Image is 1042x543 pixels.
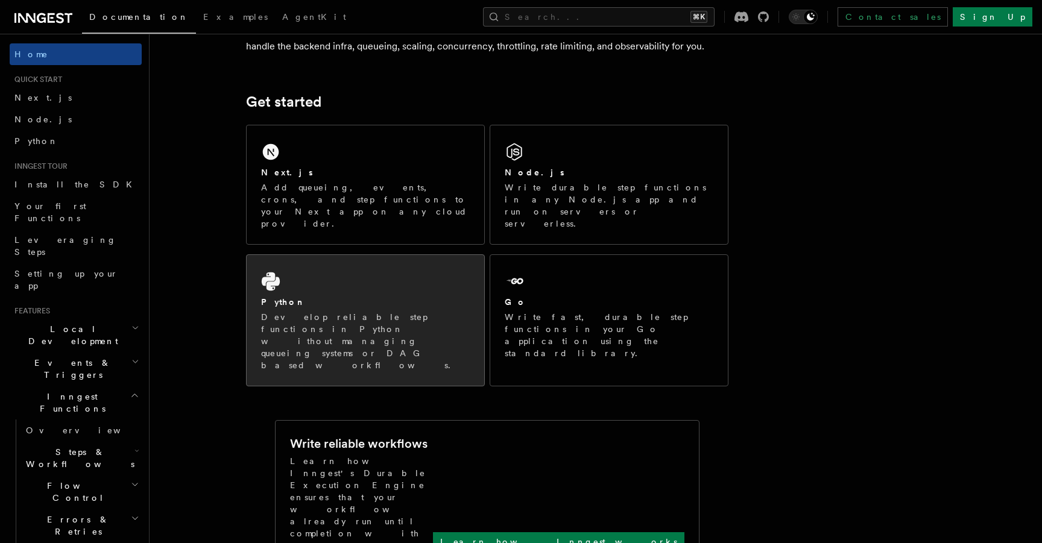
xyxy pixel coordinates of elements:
[505,166,564,178] h2: Node.js
[21,509,142,542] button: Errors & Retries
[505,311,713,359] p: Write fast, durable step functions in your Go application using the standard library.
[261,296,306,308] h2: Python
[10,357,131,381] span: Events & Triggers
[246,125,485,245] a: Next.jsAdd queueing, events, crons, and step functions to your Next app on any cloud provider.
[203,12,268,22] span: Examples
[490,125,728,245] a: Node.jsWrite durable step functions in any Node.js app and run on servers or serverless.
[10,75,62,84] span: Quick start
[21,419,142,441] a: Overview
[14,180,139,189] span: Install the SDK
[282,12,346,22] span: AgentKit
[690,11,707,23] kbd: ⌘K
[10,229,142,263] a: Leveraging Steps
[82,4,196,34] a: Documentation
[196,4,275,33] a: Examples
[10,174,142,195] a: Install the SDK
[789,10,818,24] button: Toggle dark mode
[21,441,142,475] button: Steps & Workflows
[246,93,321,110] a: Get started
[10,263,142,297] a: Setting up your app
[246,21,728,55] p: Write functions in TypeScript, Python or Go to power background and scheduled jobs, with steps bu...
[275,4,353,33] a: AgentKit
[10,386,142,419] button: Inngest Functions
[21,475,142,509] button: Flow Control
[261,166,313,178] h2: Next.js
[261,181,470,230] p: Add queueing, events, crons, and step functions to your Next app on any cloud provider.
[290,435,428,452] h2: Write reliable workflows
[838,7,948,27] a: Contact sales
[10,162,68,171] span: Inngest tour
[21,446,134,470] span: Steps & Workflows
[10,108,142,130] a: Node.js
[10,323,131,347] span: Local Development
[246,254,485,386] a: PythonDevelop reliable step functions in Python without managing queueing systems or DAG based wo...
[14,235,116,257] span: Leveraging Steps
[14,93,72,102] span: Next.js
[14,48,48,60] span: Home
[505,296,526,308] h2: Go
[505,181,713,230] p: Write durable step functions in any Node.js app and run on servers or serverless.
[26,425,150,435] span: Overview
[10,352,142,386] button: Events & Triggers
[483,7,715,27] button: Search...⌘K
[14,269,118,290] span: Setting up your app
[14,201,86,223] span: Your first Functions
[10,43,142,65] a: Home
[10,87,142,108] a: Next.js
[10,130,142,152] a: Python
[10,306,50,316] span: Features
[261,311,470,371] p: Develop reliable step functions in Python without managing queueing systems or DAG based workflows.
[490,254,728,386] a: GoWrite fast, durable step functions in your Go application using the standard library.
[21,513,131,538] span: Errors & Retries
[14,136,58,146] span: Python
[14,115,72,124] span: Node.js
[953,7,1032,27] a: Sign Up
[10,318,142,352] button: Local Development
[89,12,189,22] span: Documentation
[21,480,131,504] span: Flow Control
[10,391,130,415] span: Inngest Functions
[10,195,142,229] a: Your first Functions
